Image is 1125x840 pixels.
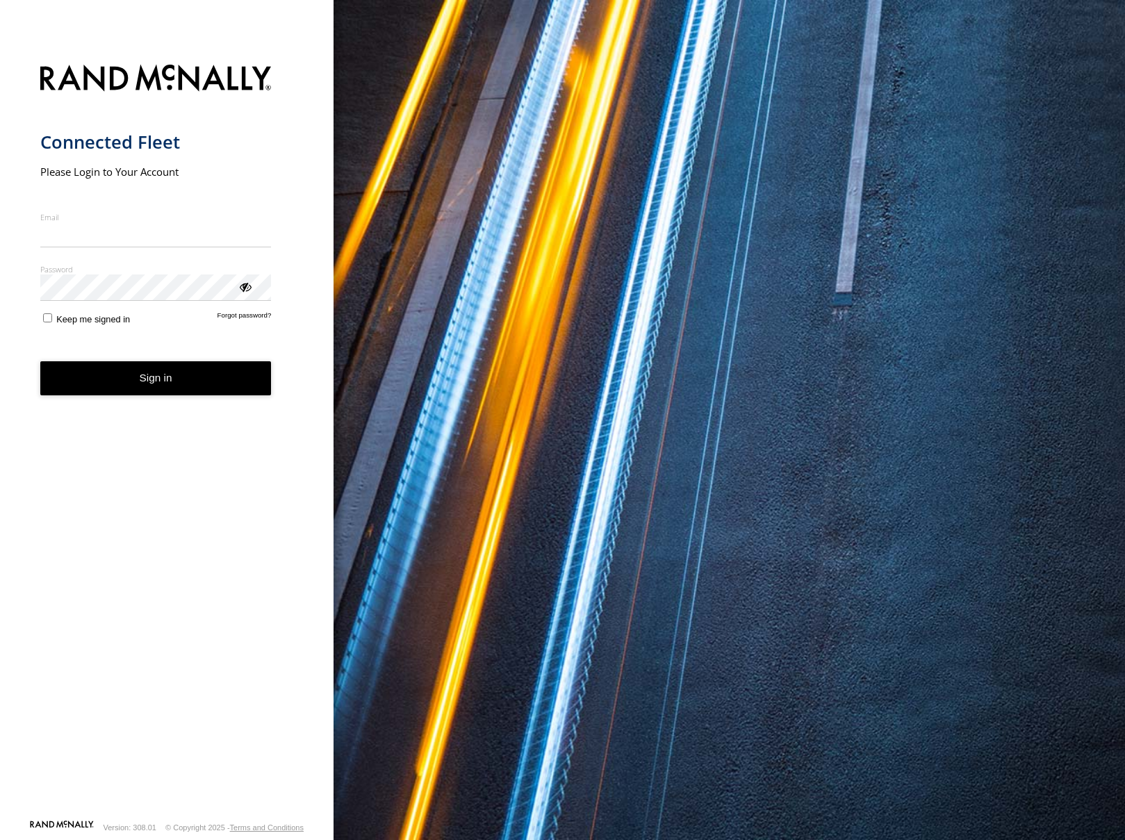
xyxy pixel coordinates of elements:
a: Terms and Conditions [230,823,304,832]
label: Email [40,212,272,222]
label: Password [40,264,272,274]
h2: Please Login to Your Account [40,165,272,179]
button: Sign in [40,361,272,395]
img: Rand McNally [40,62,272,97]
div: © Copyright 2025 - [165,823,304,832]
form: main [40,56,294,819]
input: Keep me signed in [43,313,52,322]
h1: Connected Fleet [40,131,272,154]
span: Keep me signed in [56,314,130,324]
a: Visit our Website [30,821,94,834]
div: Version: 308.01 [104,823,156,832]
div: ViewPassword [238,279,252,293]
a: Forgot password? [217,311,272,324]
